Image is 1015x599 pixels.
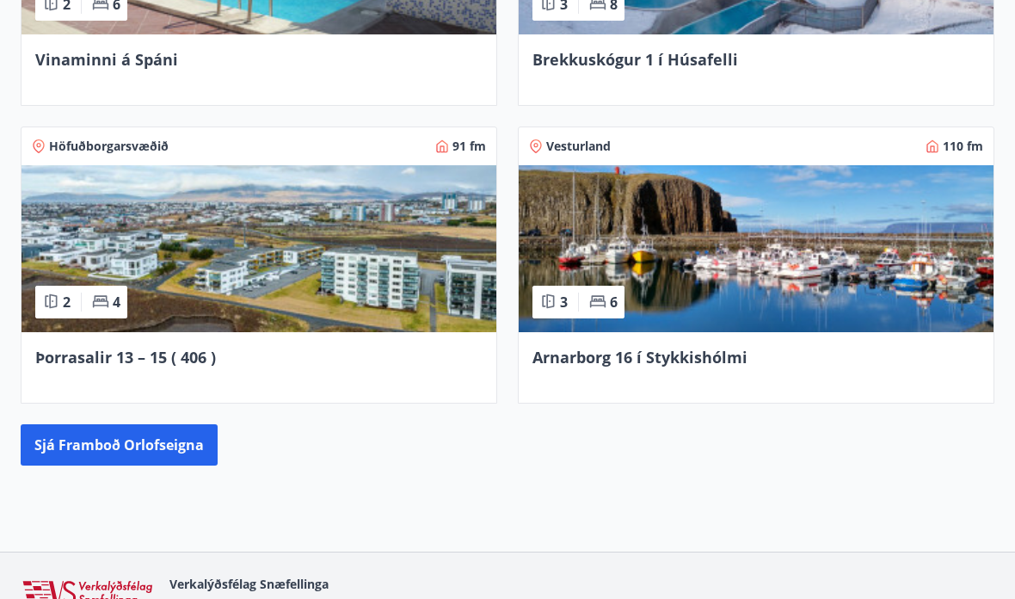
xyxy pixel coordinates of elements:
[532,347,747,367] span: Arnarborg 16 í Stykkishólmi
[169,576,329,592] span: Verkalýðsfélag Snæfellinga
[21,424,218,466] button: Sjá framboð orlofseigna
[546,138,611,155] span: Vesturland
[35,347,216,367] span: Þorrasalir 13 – 15 ( 406 )
[943,138,983,155] span: 110 fm
[22,165,496,332] img: Paella dish
[519,165,993,332] img: Paella dish
[610,293,618,312] span: 6
[63,293,71,312] span: 2
[35,49,178,70] span: Vinaminni á Spáni
[49,138,169,155] span: Höfuðborgarsvæðið
[532,49,738,70] span: Brekkuskógur 1 í Húsafelli
[452,138,486,155] span: 91 fm
[113,293,120,312] span: 4
[560,293,568,312] span: 3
